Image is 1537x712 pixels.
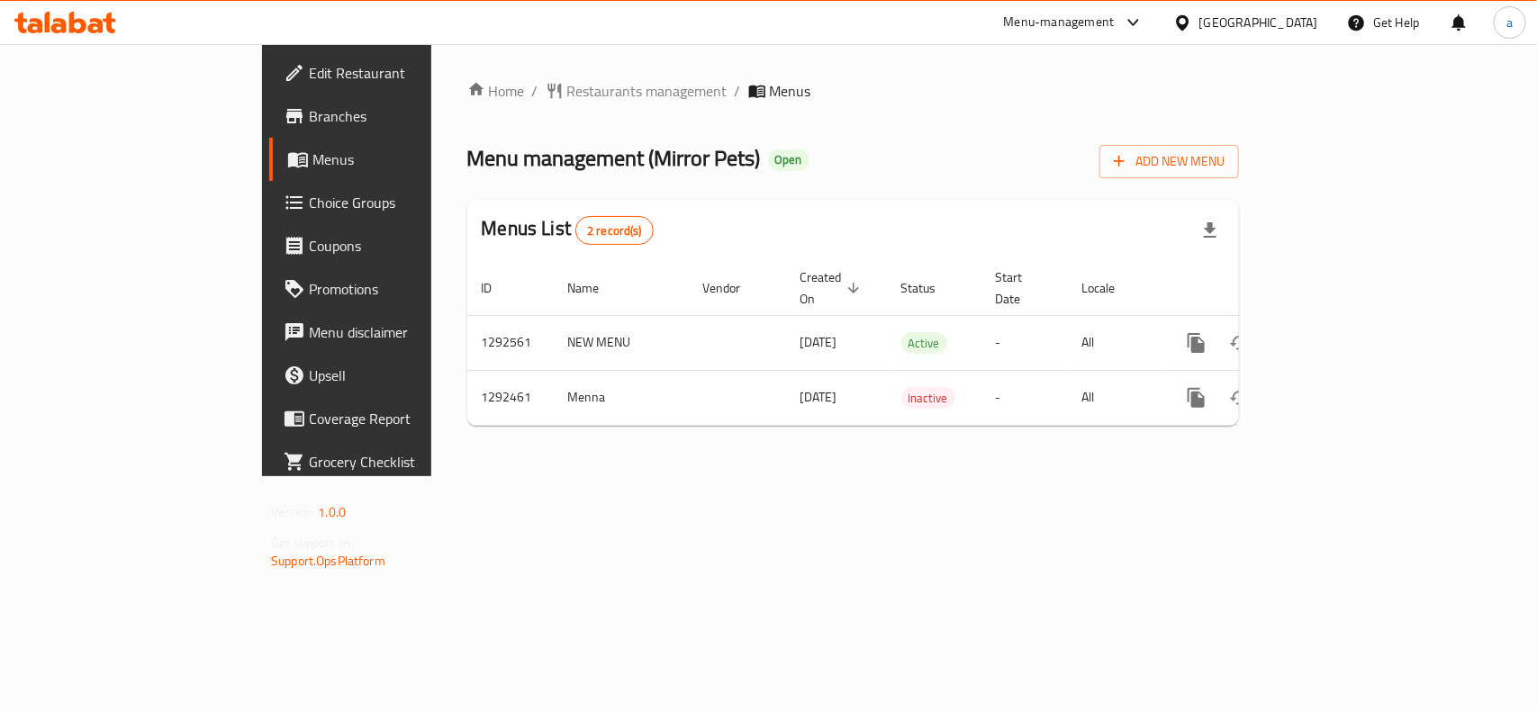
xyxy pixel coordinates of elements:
[532,80,538,102] li: /
[309,105,504,127] span: Branches
[1506,13,1513,32] span: a
[269,181,519,224] a: Choice Groups
[467,138,761,178] span: Menu management ( Mirror Pets )
[981,370,1068,425] td: -
[1175,376,1218,419] button: more
[770,80,811,102] span: Menus
[735,80,741,102] li: /
[1161,261,1362,316] th: Actions
[901,388,955,409] span: Inactive
[269,138,519,181] a: Menus
[768,149,809,171] div: Open
[1175,321,1218,365] button: more
[309,278,504,300] span: Promotions
[269,224,519,267] a: Coupons
[567,80,728,102] span: Restaurants management
[1099,145,1239,178] button: Add New Menu
[1189,209,1232,252] div: Export file
[309,408,504,429] span: Coverage Report
[1218,321,1261,365] button: Change Status
[482,215,654,245] h2: Menus List
[1199,13,1318,32] div: [GEOGRAPHIC_DATA]
[309,365,504,386] span: Upsell
[901,387,955,409] div: Inactive
[901,332,947,354] div: Active
[309,62,504,84] span: Edit Restaurant
[269,95,519,138] a: Branches
[271,531,354,554] span: Get support on:
[309,235,504,257] span: Coupons
[576,222,653,239] span: 2 record(s)
[309,451,504,473] span: Grocery Checklist
[269,51,519,95] a: Edit Restaurant
[901,333,947,354] span: Active
[996,266,1046,310] span: Start Date
[554,315,689,370] td: NEW MENU
[1068,370,1161,425] td: All
[269,267,519,311] a: Promotions
[271,500,315,524] span: Version:
[1068,315,1161,370] td: All
[318,500,346,524] span: 1.0.0
[1218,376,1261,419] button: Change Status
[568,277,623,299] span: Name
[1082,277,1139,299] span: Locale
[1004,12,1115,33] div: Menu-management
[467,261,1362,426] table: enhanced table
[269,397,519,440] a: Coverage Report
[312,149,504,170] span: Menus
[269,354,519,397] a: Upsell
[269,440,519,483] a: Grocery Checklist
[467,80,1239,102] nav: breadcrumb
[703,277,764,299] span: Vendor
[800,266,865,310] span: Created On
[309,321,504,343] span: Menu disclaimer
[269,311,519,354] a: Menu disclaimer
[546,80,728,102] a: Restaurants management
[800,385,837,409] span: [DATE]
[1114,150,1225,173] span: Add New Menu
[768,152,809,167] span: Open
[800,330,837,354] span: [DATE]
[309,192,504,213] span: Choice Groups
[981,315,1068,370] td: -
[575,216,654,245] div: Total records count
[554,370,689,425] td: Menna
[901,277,960,299] span: Status
[271,549,385,572] a: Support.OpsPlatform
[482,277,516,299] span: ID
